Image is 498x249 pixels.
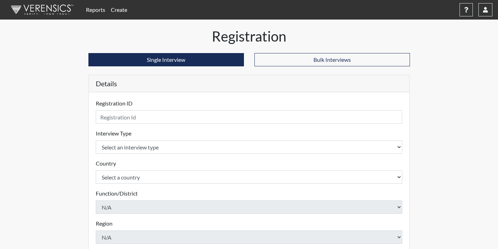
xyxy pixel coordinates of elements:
h5: Details [89,75,410,92]
a: Create [108,3,130,17]
label: Function/District [96,189,138,198]
a: Reports [83,3,108,17]
label: Registration ID [96,99,132,108]
label: Country [96,159,116,168]
input: Insert a Registration ID, which needs to be a unique alphanumeric value for each interviewee [96,110,403,124]
label: Interview Type [96,129,131,138]
button: Single Interview [88,53,244,66]
label: Region [96,219,113,228]
h1: Registration [88,28,410,45]
button: Bulk Interviews [254,53,410,66]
